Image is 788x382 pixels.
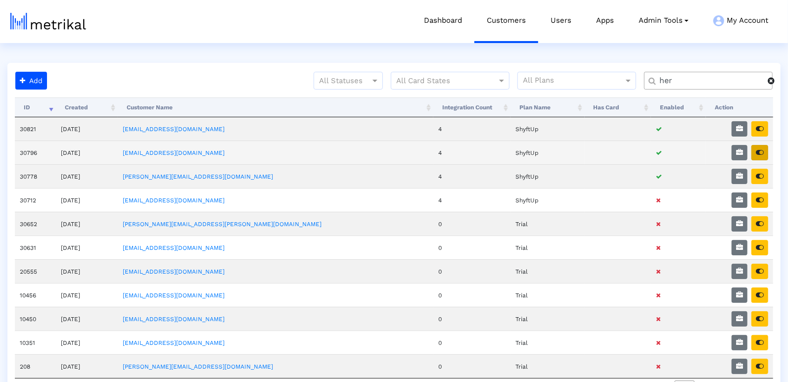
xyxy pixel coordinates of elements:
[585,97,651,117] th: Has Card: activate to sort column ascending
[123,126,225,133] a: [EMAIL_ADDRESS][DOMAIN_NAME]
[433,117,510,141] td: 4
[15,236,56,259] td: 30631
[123,316,225,323] a: [EMAIL_ADDRESS][DOMAIN_NAME]
[56,236,118,259] td: [DATE]
[123,292,225,299] a: [EMAIL_ADDRESS][DOMAIN_NAME]
[56,188,118,212] td: [DATE]
[510,283,585,307] td: Trial
[15,283,56,307] td: 10456
[123,173,273,180] a: [PERSON_NAME][EMAIL_ADDRESS][DOMAIN_NAME]
[123,149,225,156] a: [EMAIL_ADDRESS][DOMAIN_NAME]
[433,164,510,188] td: 4
[510,236,585,259] td: Trial
[706,97,773,117] th: Action
[56,97,118,117] th: Created: activate to sort column ascending
[510,354,585,378] td: Trial
[123,363,273,370] a: [PERSON_NAME][EMAIL_ADDRESS][DOMAIN_NAME]
[433,212,510,236] td: 0
[433,236,510,259] td: 0
[396,75,486,88] input: All Card States
[510,259,585,283] td: Trial
[433,188,510,212] td: 4
[15,72,47,90] button: Add
[123,221,322,228] a: [PERSON_NAME][EMAIL_ADDRESS][PERSON_NAME][DOMAIN_NAME]
[15,307,56,331] td: 10450
[56,212,118,236] td: [DATE]
[510,307,585,331] td: Trial
[433,259,510,283] td: 0
[10,13,86,30] img: metrical-logo-light.png
[433,141,510,164] td: 4
[56,259,118,283] td: [DATE]
[433,354,510,378] td: 0
[15,354,56,378] td: 208
[651,97,706,117] th: Enabled: activate to sort column ascending
[510,117,585,141] td: ShyftUp
[56,307,118,331] td: [DATE]
[56,331,118,354] td: [DATE]
[123,244,225,251] a: [EMAIL_ADDRESS][DOMAIN_NAME]
[510,97,585,117] th: Plan Name: activate to sort column ascending
[713,15,724,26] img: my-account-menu-icon.png
[433,307,510,331] td: 0
[510,164,585,188] td: ShyftUp
[15,141,56,164] td: 30796
[15,117,56,141] td: 30821
[15,188,56,212] td: 30712
[56,141,118,164] td: [DATE]
[15,259,56,283] td: 20555
[510,188,585,212] td: ShyftUp
[56,283,118,307] td: [DATE]
[523,75,625,88] input: All Plans
[433,283,510,307] td: 0
[123,339,225,346] a: [EMAIL_ADDRESS][DOMAIN_NAME]
[123,197,225,204] a: [EMAIL_ADDRESS][DOMAIN_NAME]
[433,331,510,354] td: 0
[433,97,510,117] th: Integration Count: activate to sort column ascending
[510,141,585,164] td: ShyftUp
[56,164,118,188] td: [DATE]
[123,268,225,275] a: [EMAIL_ADDRESS][DOMAIN_NAME]
[15,164,56,188] td: 30778
[56,117,118,141] td: [DATE]
[56,354,118,378] td: [DATE]
[15,331,56,354] td: 10351
[652,76,768,86] input: Customer Name
[118,97,433,117] th: Customer Name: activate to sort column ascending
[15,212,56,236] td: 30652
[510,212,585,236] td: Trial
[15,97,56,117] th: ID: activate to sort column ascending
[510,331,585,354] td: Trial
